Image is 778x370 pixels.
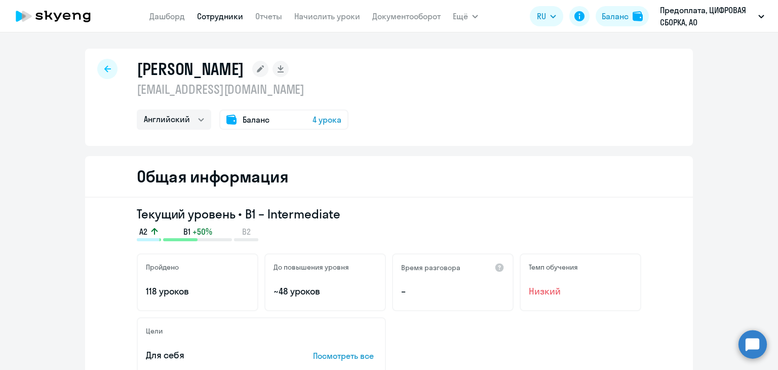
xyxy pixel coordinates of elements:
[401,285,504,298] p: –
[242,226,251,237] span: B2
[183,226,190,237] span: B1
[530,6,563,26] button: RU
[372,11,441,21] a: Документооборот
[146,326,163,336] h5: Цели
[146,263,179,272] h5: Пройдено
[655,4,769,28] button: Предоплата, ЦИФРОВАЯ СБОРКА, АО
[602,10,629,22] div: Баланс
[313,114,341,126] span: 4 урока
[137,81,348,97] p: [EMAIL_ADDRESS][DOMAIN_NAME]
[294,11,360,21] a: Начислить уроки
[137,206,641,222] h3: Текущий уровень • B1 – Intermediate
[197,11,243,21] a: Сотрудники
[274,285,377,298] p: ~48 уроков
[146,285,249,298] p: 118 уроков
[660,4,754,28] p: Предоплата, ЦИФРОВАЯ СБОРКА, АО
[596,6,649,26] button: Балансbalance
[243,114,269,126] span: Баланс
[274,263,349,272] h5: До повышения уровня
[313,350,377,362] p: Посмотреть все
[192,226,212,237] span: +50%
[453,10,468,22] span: Ещё
[633,11,643,21] img: balance
[529,263,578,272] h5: Темп обучения
[139,226,147,237] span: A2
[529,285,632,298] span: Низкий
[453,6,478,26] button: Ещё
[255,11,282,21] a: Отчеты
[137,59,244,79] h1: [PERSON_NAME]
[149,11,185,21] a: Дашборд
[537,10,546,22] span: RU
[401,263,460,272] h5: Время разговора
[146,349,282,362] p: Для себя
[137,166,288,187] h2: Общая информация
